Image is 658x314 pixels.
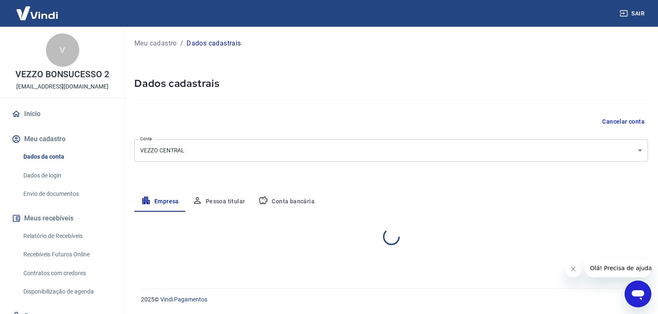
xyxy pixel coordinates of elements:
[5,6,70,13] span: Olá! Precisa de ajuda?
[187,38,241,48] p: Dados cadastrais
[20,228,115,245] a: Relatório de Recebíveis
[20,283,115,300] a: Disponibilização de agenda
[20,246,115,263] a: Recebíveis Futuros Online
[599,114,648,129] button: Cancelar conta
[140,136,152,142] label: Conta
[134,38,177,48] a: Meu cadastro
[10,105,115,123] a: Início
[10,0,64,26] img: Vindi
[625,281,651,307] iframe: Botão para abrir a janela de mensagens
[160,296,207,303] a: Vindi Pagamentos
[16,82,108,91] p: [EMAIL_ADDRESS][DOMAIN_NAME]
[585,259,651,277] iframe: Mensagem da empresa
[20,167,115,184] a: Dados de login
[565,261,582,277] iframe: Fechar mensagem
[10,130,115,148] button: Meu cadastro
[46,33,79,67] div: V
[141,295,638,304] p: 2025 ©
[252,192,321,212] button: Conta bancária
[10,209,115,228] button: Meus recebíveis
[618,6,648,21] button: Sair
[134,139,648,162] div: VEZZO CENTRAL
[180,38,183,48] p: /
[20,265,115,282] a: Contratos com credores
[20,148,115,165] a: Dados da conta
[20,185,115,203] a: Envio de documentos
[186,192,252,212] button: Pessoa titular
[134,192,186,212] button: Empresa
[134,77,648,90] h5: Dados cadastrais
[15,70,109,79] p: VEZZO BONSUCESSO 2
